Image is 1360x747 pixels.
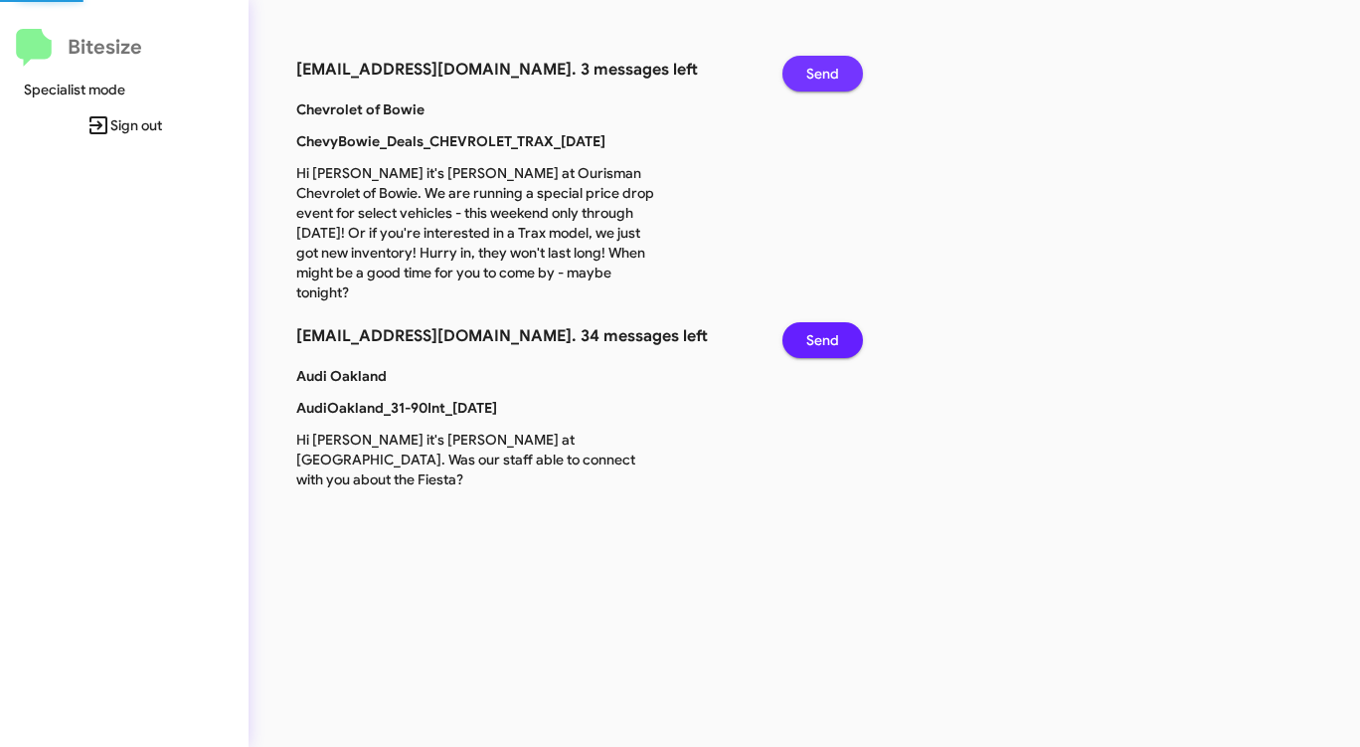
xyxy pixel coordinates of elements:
p: Hi [PERSON_NAME] it's [PERSON_NAME] at Ourisman Chevrolet of Bowie. We are running a special pric... [281,163,670,302]
a: Bitesize [16,29,142,67]
span: Send [806,56,839,92]
b: AudiOakland_31-90Int_[DATE] [296,399,497,417]
span: Send [806,322,839,358]
b: ChevyBowie_Deals_CHEVROLET_TRAX_[DATE] [296,132,605,150]
button: Send [782,56,863,92]
h3: [EMAIL_ADDRESS][DOMAIN_NAME]. 3 messages left [296,56,753,84]
span: Sign out [16,107,233,143]
button: Send [782,322,863,358]
h3: [EMAIL_ADDRESS][DOMAIN_NAME]. 34 messages left [296,322,753,350]
p: Hi [PERSON_NAME] it's [PERSON_NAME] at [GEOGRAPHIC_DATA]. Was our staff able to connect with you ... [281,430,670,489]
b: Chevrolet of Bowie [296,100,425,118]
b: Audi Oakland [296,367,387,385]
